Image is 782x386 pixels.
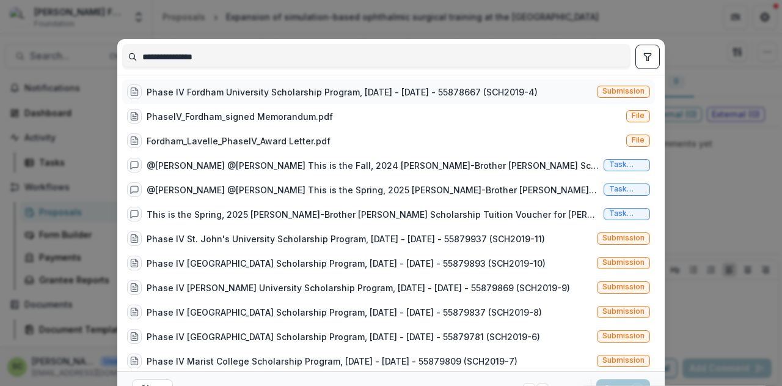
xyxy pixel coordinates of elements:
span: File [632,136,645,144]
div: Phase IV [GEOGRAPHIC_DATA] Scholarship Program, [DATE] - [DATE] - 55879893 (SCH2019-10) [147,257,546,270]
span: Task comment [609,160,645,169]
span: File [632,111,645,120]
span: Submission [602,258,645,267]
div: Phase IV [PERSON_NAME] University Scholarship Program, [DATE] - [DATE] - 55879869 (SCH2019-9) [147,281,570,294]
div: Phase IV Fordham University Scholarship Program, [DATE] - [DATE] - 55878667 (SCH2019-4) [147,86,538,98]
div: Phase IV St. John's University Scholarship Program, [DATE] - [DATE] - 55879937 (SCH2019-11) [147,232,545,245]
span: Submission [602,234,645,242]
div: Phase IV [GEOGRAPHIC_DATA] Scholarship Program, [DATE] - [DATE] - 55879837 (SCH2019-8) [147,306,542,319]
div: PhaseIV_Fordham_signed Memorandum.pdf [147,110,333,123]
div: @[PERSON_NAME] @[PERSON_NAME] This is the Spring, 2025 [PERSON_NAME]-Brother [PERSON_NAME] Schola... [147,184,599,196]
div: @[PERSON_NAME] @[PERSON_NAME] This is the Fall, 2024 [PERSON_NAME]-Brother [PERSON_NAME] Scholars... [147,159,599,172]
span: Submission [602,283,645,291]
span: Submission [602,307,645,316]
button: toggle filters [635,45,660,69]
div: Phase IV Marist College Scholarship Program, [DATE] - [DATE] - 55879809 (SCH2019-7) [147,355,517,368]
span: Submission [602,332,645,340]
span: Task comment [609,185,645,193]
div: This is the Spring, 2025 [PERSON_NAME]-Brother [PERSON_NAME] Scholarship Tuition Voucher for [PER... [147,208,599,221]
div: Phase IV [GEOGRAPHIC_DATA] Scholarship Program, [DATE] - [DATE] - 55879781 (SCH2019-6) [147,330,540,343]
div: Fordham_Lavelle_PhaseIV_Award Letter.pdf [147,135,331,147]
span: Submission [602,356,645,365]
span: Submission [602,87,645,95]
span: Task comment [609,209,645,218]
